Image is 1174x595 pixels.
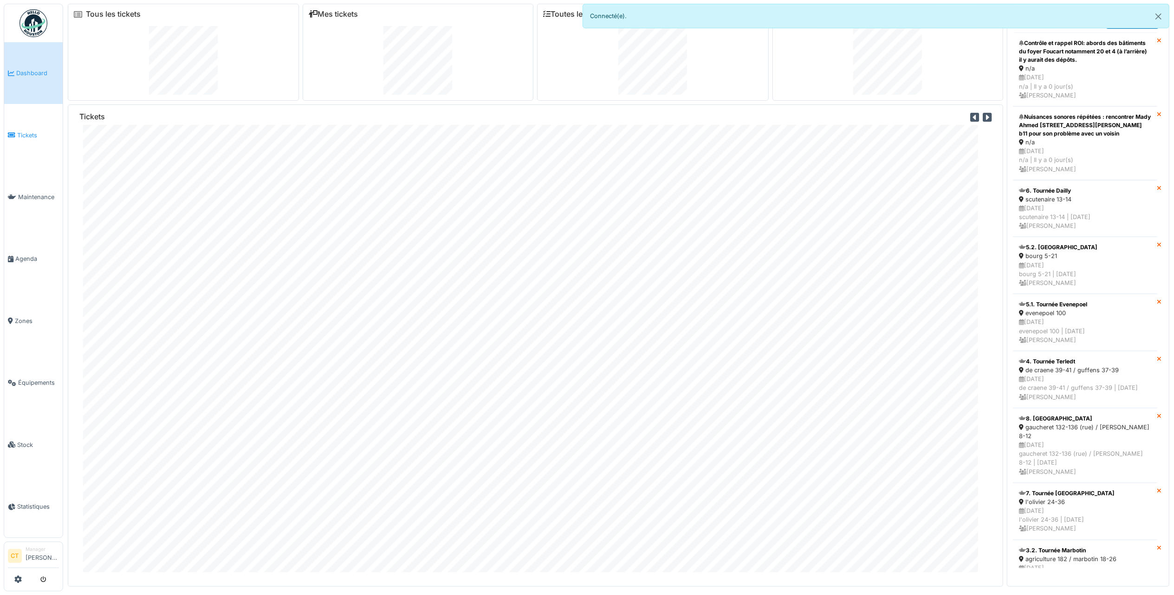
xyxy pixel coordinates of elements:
[1013,180,1157,237] a: 6. Tournée Dailly scutenaire 13-14 [DATE]scutenaire 13-14 | [DATE] [PERSON_NAME]
[17,131,59,140] span: Tickets
[1019,195,1151,204] div: scutenaire 13-14
[1013,106,1157,180] a: Nuisances sonores répétées : rencontrer Mady Ahmed [STREET_ADDRESS][PERSON_NAME] b11 pour son pro...
[18,378,59,387] span: Équipements
[1019,423,1151,440] div: gaucheret 132-136 (rue) / [PERSON_NAME] 8-12
[26,546,59,553] div: Manager
[583,4,1170,28] div: Connecté(e).
[1019,113,1151,138] div: Nuisances sonores répétées : rencontrer Mady Ahmed [STREET_ADDRESS][PERSON_NAME] b11 pour son pro...
[16,69,59,78] span: Dashboard
[1019,375,1151,401] div: [DATE] de craene 39-41 / guffens 37-39 | [DATE] [PERSON_NAME]
[1019,563,1151,590] div: [DATE] agriculture 182 / marbotin 18-26 | [DATE] [PERSON_NAME]
[4,352,63,414] a: Équipements
[15,317,59,325] span: Zones
[1013,237,1157,294] a: 5.2. [GEOGRAPHIC_DATA] bourg 5-21 [DATE]bourg 5-21 | [DATE] [PERSON_NAME]
[17,502,59,511] span: Statistiques
[4,476,63,537] a: Statistiques
[1019,187,1151,195] div: 6. Tournée Dailly
[15,254,59,263] span: Agenda
[1019,147,1151,174] div: [DATE] n/a | Il y a 0 jour(s) [PERSON_NAME]
[1013,32,1157,106] a: Contrôle et rappel ROI: abords des bâtiments du foyer Foucart notamment 20 et 4 (à l’arrière) il ...
[1019,64,1151,73] div: n/a
[1019,366,1151,375] div: de craene 39-41 / guffens 37-39
[8,549,22,563] li: CT
[86,10,141,19] a: Tous les tickets
[18,193,59,201] span: Maintenance
[1019,506,1151,533] div: [DATE] l'olivier 24-36 | [DATE] [PERSON_NAME]
[1019,489,1151,498] div: 7. Tournée [GEOGRAPHIC_DATA]
[309,10,358,19] a: Mes tickets
[1019,252,1151,260] div: bourg 5-21
[1019,309,1151,317] div: evenepoel 100
[26,546,59,566] li: [PERSON_NAME]
[1013,351,1157,408] a: 4. Tournée Terledt de craene 39-41 / guffens 37-39 [DATE]de craene 39-41 / guffens 37-39 | [DATE]...
[1019,414,1151,423] div: 8. [GEOGRAPHIC_DATA]
[4,414,63,475] a: Stock
[4,290,63,352] a: Zones
[1019,204,1151,231] div: [DATE] scutenaire 13-14 | [DATE] [PERSON_NAME]
[4,166,63,228] a: Maintenance
[1019,243,1151,252] div: 5.2. [GEOGRAPHIC_DATA]
[4,228,63,290] a: Agenda
[1019,357,1151,366] div: 4. Tournée Terledt
[19,9,47,37] img: Badge_color-CXgf-gQk.svg
[1013,408,1157,483] a: 8. [GEOGRAPHIC_DATA] gaucheret 132-136 (rue) / [PERSON_NAME] 8-12 [DATE]gaucheret 132-136 (rue) /...
[543,10,612,19] a: Toutes les tâches
[1019,73,1151,100] div: [DATE] n/a | Il y a 0 jour(s) [PERSON_NAME]
[1013,483,1157,540] a: 7. Tournée [GEOGRAPHIC_DATA] l'olivier 24-36 [DATE]l'olivier 24-36 | [DATE] [PERSON_NAME]
[4,42,63,104] a: Dashboard
[1019,440,1151,476] div: [DATE] gaucheret 132-136 (rue) / [PERSON_NAME] 8-12 | [DATE] [PERSON_NAME]
[1019,498,1151,506] div: l'olivier 24-36
[1013,294,1157,351] a: 5.1. Tournée Evenepoel evenepoel 100 [DATE]evenepoel 100 | [DATE] [PERSON_NAME]
[4,104,63,166] a: Tickets
[1148,4,1169,29] button: Close
[1019,39,1151,64] div: Contrôle et rappel ROI: abords des bâtiments du foyer Foucart notamment 20 et 4 (à l’arrière) il ...
[1019,546,1151,555] div: 3.2. Tournée Marbotin
[1019,555,1151,563] div: agriculture 182 / marbotin 18-26
[1019,261,1151,288] div: [DATE] bourg 5-21 | [DATE] [PERSON_NAME]
[79,112,105,121] h6: Tickets
[1019,300,1151,309] div: 5.1. Tournée Evenepoel
[8,546,59,568] a: CT Manager[PERSON_NAME]
[1019,317,1151,344] div: [DATE] evenepoel 100 | [DATE] [PERSON_NAME]
[1019,138,1151,147] div: n/a
[17,440,59,449] span: Stock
